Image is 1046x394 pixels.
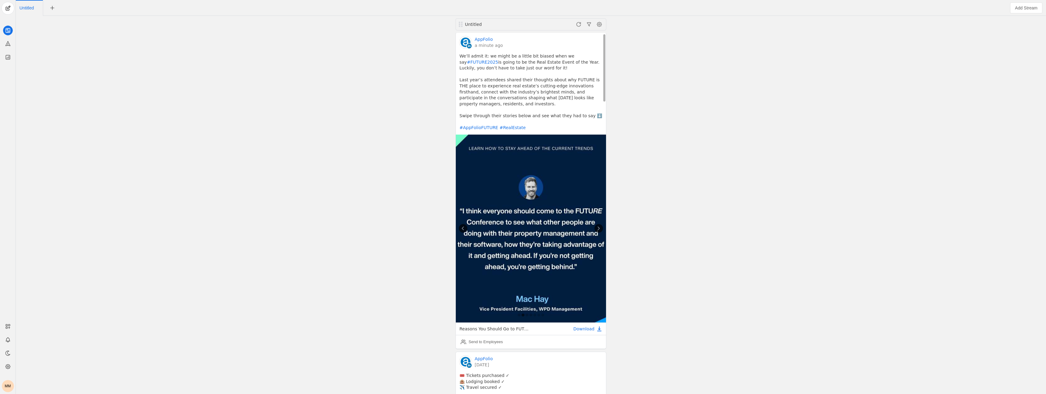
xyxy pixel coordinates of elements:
button: MM [2,380,14,392]
a: AppFolio [475,36,493,42]
span: Download [573,326,594,332]
a: a minute ago [475,42,503,48]
div: Untitled [465,21,537,27]
span: Add Stream [1015,5,1037,11]
button: Send to Employees [458,337,505,347]
div: Send to Employees [469,339,503,345]
pre: We’ll admit it: we might be a little bit biased when we say is going to be the Real Estate Event ... [459,53,602,131]
a: #AppFolioFUTURE [459,125,498,130]
div: Reasons You Should Go to FUTURE 2025 [459,326,531,332]
a: Download [573,326,602,332]
img: cache [456,135,606,323]
button: Add Stream [1010,2,1042,13]
span: Click to edit name [19,6,34,10]
app-icon-button: New Tab [47,5,58,10]
img: cache [459,36,472,48]
a: [DATE] [475,362,493,368]
img: cache [459,356,472,368]
a: #RealEstate [500,125,526,130]
a: #FUTURE2025 [467,60,498,65]
a: AppFolio [475,356,493,362]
